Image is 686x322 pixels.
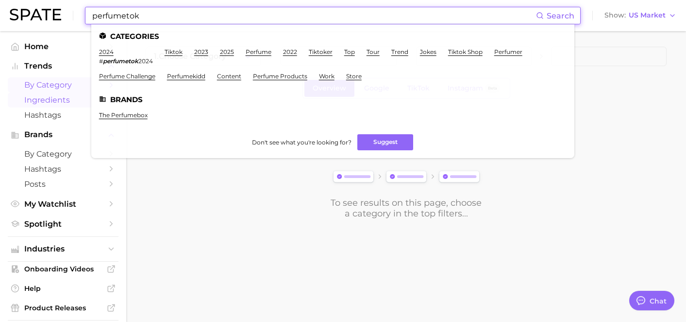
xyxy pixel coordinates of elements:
[99,111,148,119] a: the perfumebox
[8,107,118,123] a: Hashtags
[24,219,102,229] span: Spotlight
[99,72,155,80] a: perfume challenge
[494,48,522,55] a: perfumer
[246,48,271,55] a: perfume
[24,284,102,293] span: Help
[10,9,61,20] img: SPATE
[357,134,413,150] button: Suggest
[448,48,483,55] a: tiktok shop
[24,149,102,159] span: by Category
[24,42,102,51] span: Home
[8,39,118,54] a: Home
[283,48,297,55] a: 2022
[138,57,153,65] span: 2024
[602,9,679,22] button: ShowUS Market
[217,72,241,80] a: content
[99,57,103,65] span: #
[24,304,102,312] span: Product Releases
[91,7,536,24] input: Search here for a brand, industry, or ingredient
[8,242,118,256] button: Industries
[24,164,102,174] span: Hashtags
[24,80,102,89] span: by Category
[253,72,307,80] a: perfume products
[24,179,102,189] span: Posts
[252,139,351,146] span: Don't see what you're looking for?
[8,92,118,107] a: Ingredients
[167,72,205,80] a: perfumekidd
[8,161,118,177] a: Hashtags
[220,48,234,55] a: 2025
[319,72,335,80] a: work
[420,48,436,55] a: jokes
[24,245,102,253] span: Industries
[391,48,408,55] a: trend
[344,48,355,55] a: top
[8,127,118,142] button: Brands
[24,110,102,120] span: Hashtags
[165,48,183,55] a: tiktok
[309,48,333,55] a: tiktoker
[330,197,483,219] div: To see results on this page, choose a category in the top filters...
[629,13,666,18] span: US Market
[24,95,102,105] span: Ingredients
[8,59,118,73] button: Trends
[8,262,118,276] a: Onboarding Videos
[330,169,483,186] img: svg%3e
[194,48,208,55] a: 2023
[604,13,626,18] span: Show
[8,216,118,232] a: Spotlight
[99,95,567,104] li: Brands
[8,281,118,296] a: Help
[24,265,102,273] span: Onboarding Videos
[103,57,138,65] em: perfumetok
[346,72,362,80] a: store
[367,48,380,55] a: tour
[24,62,102,71] span: Trends
[8,146,118,161] a: by Category
[99,48,114,55] a: 2024
[24,130,102,139] span: Brands
[99,32,567,40] li: Categories
[24,199,102,209] span: My Watchlist
[8,197,118,212] a: My Watchlist
[8,77,118,92] a: by Category
[8,301,118,315] a: Product Releases
[547,11,574,20] span: Search
[8,177,118,192] a: Posts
